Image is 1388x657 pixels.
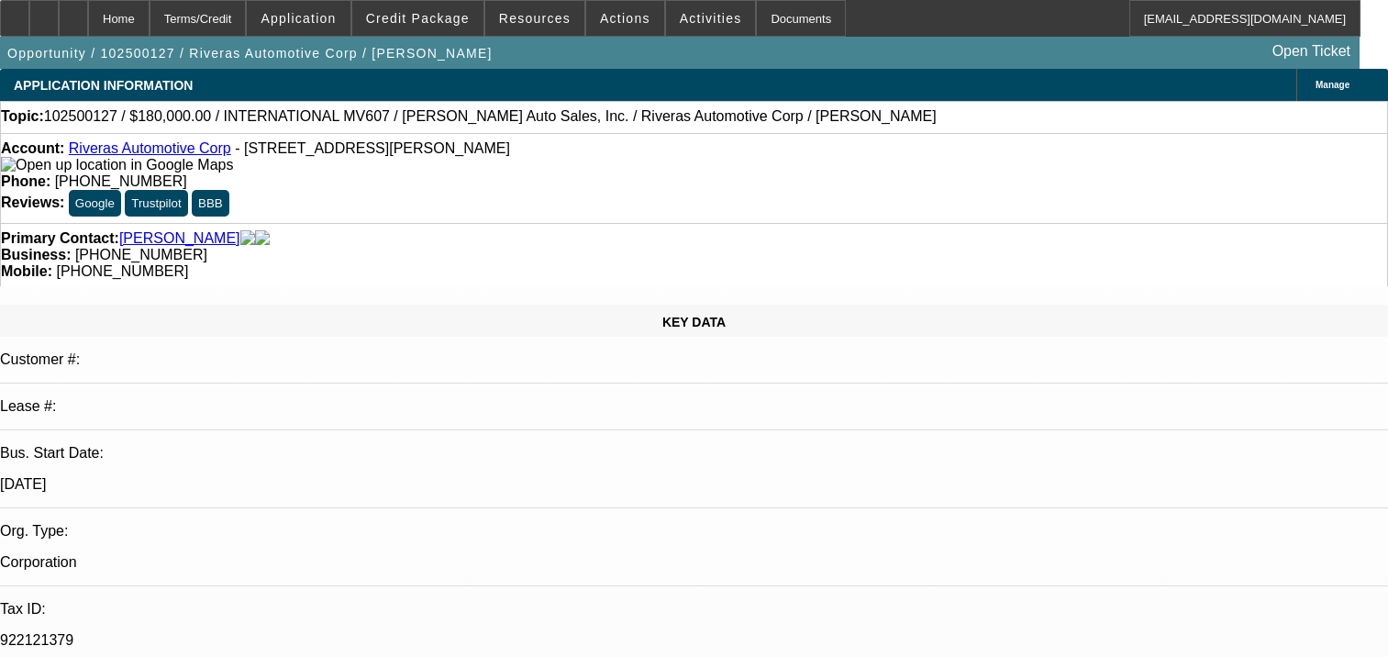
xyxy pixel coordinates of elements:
[586,1,664,36] button: Actions
[235,140,510,156] span: - [STREET_ADDRESS][PERSON_NAME]
[247,1,350,36] button: Application
[1265,36,1358,67] a: Open Ticket
[125,190,187,217] button: Trustpilot
[1316,80,1349,90] span: Manage
[485,1,584,36] button: Resources
[1,195,64,210] strong: Reviews:
[1,263,52,279] strong: Mobile:
[1,108,44,125] strong: Topic:
[56,263,188,279] span: [PHONE_NUMBER]
[75,247,207,262] span: [PHONE_NUMBER]
[366,11,470,26] span: Credit Package
[119,230,240,247] a: [PERSON_NAME]
[55,173,187,189] span: [PHONE_NUMBER]
[680,11,742,26] span: Activities
[255,230,270,247] img: linkedin-icon.png
[261,11,336,26] span: Application
[1,140,64,156] strong: Account:
[1,173,50,189] strong: Phone:
[1,157,233,173] img: Open up location in Google Maps
[44,108,937,125] span: 102500127 / $180,000.00 / INTERNATIONAL MV607 / [PERSON_NAME] Auto Sales, Inc. / Riveras Automoti...
[1,230,119,247] strong: Primary Contact:
[69,190,121,217] button: Google
[1,157,233,173] a: View Google Maps
[14,78,193,93] span: APPLICATION INFORMATION
[666,1,756,36] button: Activities
[499,11,571,26] span: Resources
[352,1,483,36] button: Credit Package
[69,140,231,156] a: Riveras Automotive Corp
[240,230,255,247] img: facebook-icon.png
[1,247,71,262] strong: Business:
[7,46,493,61] span: Opportunity / 102500127 / Riveras Automotive Corp / [PERSON_NAME]
[662,315,726,329] span: KEY DATA
[192,190,229,217] button: BBB
[600,11,650,26] span: Actions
